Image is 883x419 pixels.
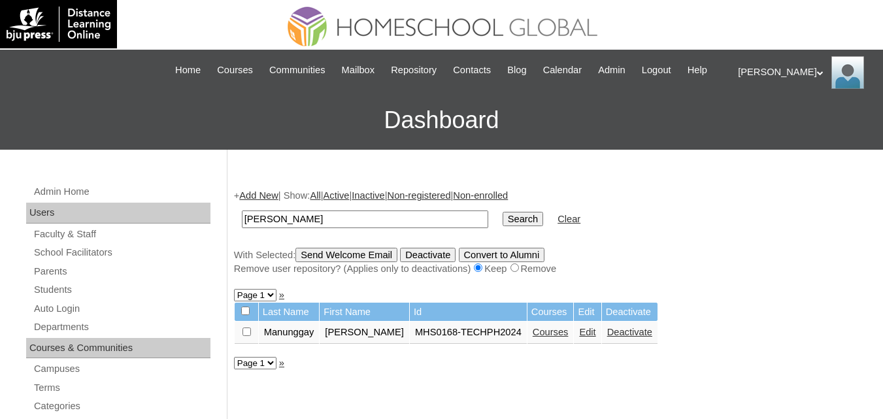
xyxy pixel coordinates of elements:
[33,244,210,261] a: School Facilitators
[7,91,876,150] h3: Dashboard
[217,63,253,78] span: Courses
[635,63,678,78] a: Logout
[234,262,870,276] div: Remove user repository? (Applies only to deactivations) Keep Remove
[234,248,870,276] div: With Selected:
[446,63,497,78] a: Contacts
[279,290,284,300] a: »
[459,248,545,262] input: Convert to Alumni
[279,358,284,368] a: »
[453,190,508,201] a: Non-enrolled
[501,63,533,78] a: Blog
[175,63,201,78] span: Home
[239,190,278,201] a: Add New
[310,190,320,201] a: All
[26,203,210,224] div: Users
[33,380,210,396] a: Terms
[507,63,526,78] span: Blog
[558,214,580,224] a: Clear
[533,327,569,337] a: Courses
[33,263,210,280] a: Parents
[388,190,451,201] a: Non-registered
[591,63,632,78] a: Admin
[400,248,456,262] input: Deactivate
[33,282,210,298] a: Students
[7,7,110,42] img: logo-white.png
[384,63,443,78] a: Repository
[33,184,210,200] a: Admin Home
[453,63,491,78] span: Contacts
[210,63,259,78] a: Courses
[410,322,527,344] td: MHS0168-TECHPH2024
[410,303,527,322] td: Id
[320,303,409,322] td: First Name
[831,56,864,89] img: Ariane Ebuen
[579,327,595,337] a: Edit
[263,63,332,78] a: Communities
[320,322,409,344] td: [PERSON_NAME]
[527,303,574,322] td: Courses
[352,190,385,201] a: Inactive
[688,63,707,78] span: Help
[234,189,870,275] div: + | Show: | | | |
[242,210,488,228] input: Search
[738,56,870,89] div: [PERSON_NAME]
[642,63,671,78] span: Logout
[543,63,582,78] span: Calendar
[26,338,210,359] div: Courses & Communities
[259,322,320,344] td: Manunggay
[598,63,625,78] span: Admin
[33,226,210,243] a: Faculty & Staff
[295,248,397,262] input: Send Welcome Email
[259,303,320,322] td: Last Name
[335,63,382,78] a: Mailbox
[607,327,652,337] a: Deactivate
[324,190,350,201] a: Active
[269,63,325,78] span: Communities
[537,63,588,78] a: Calendar
[33,301,210,317] a: Auto Login
[33,319,210,335] a: Departments
[602,303,658,322] td: Deactivate
[169,63,207,78] a: Home
[503,212,543,226] input: Search
[574,303,601,322] td: Edit
[342,63,375,78] span: Mailbox
[681,63,714,78] a: Help
[33,361,210,377] a: Campuses
[391,63,437,78] span: Repository
[33,398,210,414] a: Categories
